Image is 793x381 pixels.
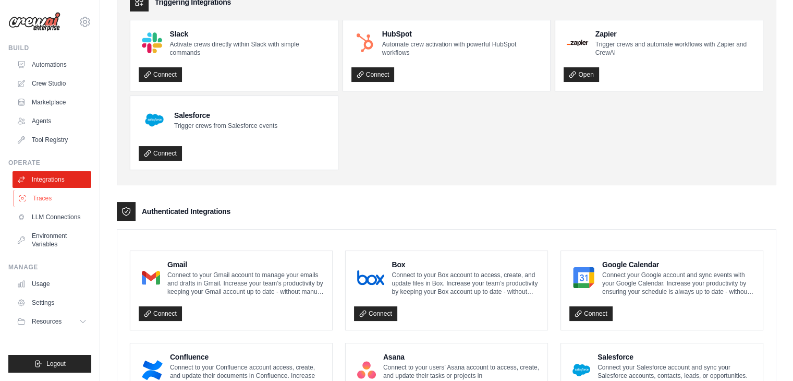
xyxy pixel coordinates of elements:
[13,94,91,111] a: Marketplace
[602,271,754,296] p: Connect your Google account and sync events with your Google Calendar. Increase your productivity...
[13,113,91,129] a: Agents
[46,360,66,368] span: Logout
[8,159,91,167] div: Operate
[167,259,324,270] h4: Gmail
[357,360,376,380] img: Asana Logo
[351,67,395,82] a: Connect
[595,29,754,39] h4: Zapier
[13,313,91,330] button: Resources
[139,146,182,161] a: Connect
[13,209,91,225] a: LLM Connections
[142,206,230,217] h3: Authenticated Integrations
[354,306,397,321] a: Connect
[13,228,91,253] a: Environment Variables
[382,40,542,57] p: Automate crew activation with powerful HubSpot workflows
[13,56,91,73] a: Automations
[167,271,324,296] p: Connect to your Gmail account to manage your emails and drafts in Gmail. Increase your team’s pro...
[8,355,91,373] button: Logout
[142,108,167,133] img: Salesforce Logo
[602,259,754,270] h4: Google Calendar
[355,32,375,53] img: HubSpot Logo
[595,40,754,57] p: Trigger crews and automate workflows with Zapier and CrewAI
[569,306,613,321] a: Connect
[169,40,329,57] p: Activate crews directly within Slack with simple commands
[32,317,62,326] span: Resources
[142,267,160,288] img: Gmail Logo
[357,267,384,288] img: Box Logo
[14,190,92,207] a: Traces
[572,360,590,380] img: Salesforce Logo
[8,12,60,32] img: Logo
[139,306,182,321] a: Connect
[142,360,163,380] img: Confluence Logo
[13,171,91,188] a: Integrations
[564,67,599,82] a: Open
[174,122,277,130] p: Trigger crews from Salesforce events
[13,132,91,148] a: Tool Registry
[392,259,539,270] h4: Box
[597,352,754,362] h4: Salesforce
[382,29,542,39] h4: HubSpot
[567,40,588,46] img: Zapier Logo
[174,110,277,121] h4: Salesforce
[13,276,91,292] a: Usage
[170,352,324,362] h4: Confluence
[8,44,91,52] div: Build
[383,352,539,362] h4: Asana
[142,32,162,53] img: Slack Logo
[392,271,539,296] p: Connect to your Box account to access, create, and update files in Box. Increase your team’s prod...
[169,29,329,39] h4: Slack
[8,263,91,271] div: Manage
[572,267,595,288] img: Google Calendar Logo
[13,294,91,311] a: Settings
[13,75,91,92] a: Crew Studio
[139,67,182,82] a: Connect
